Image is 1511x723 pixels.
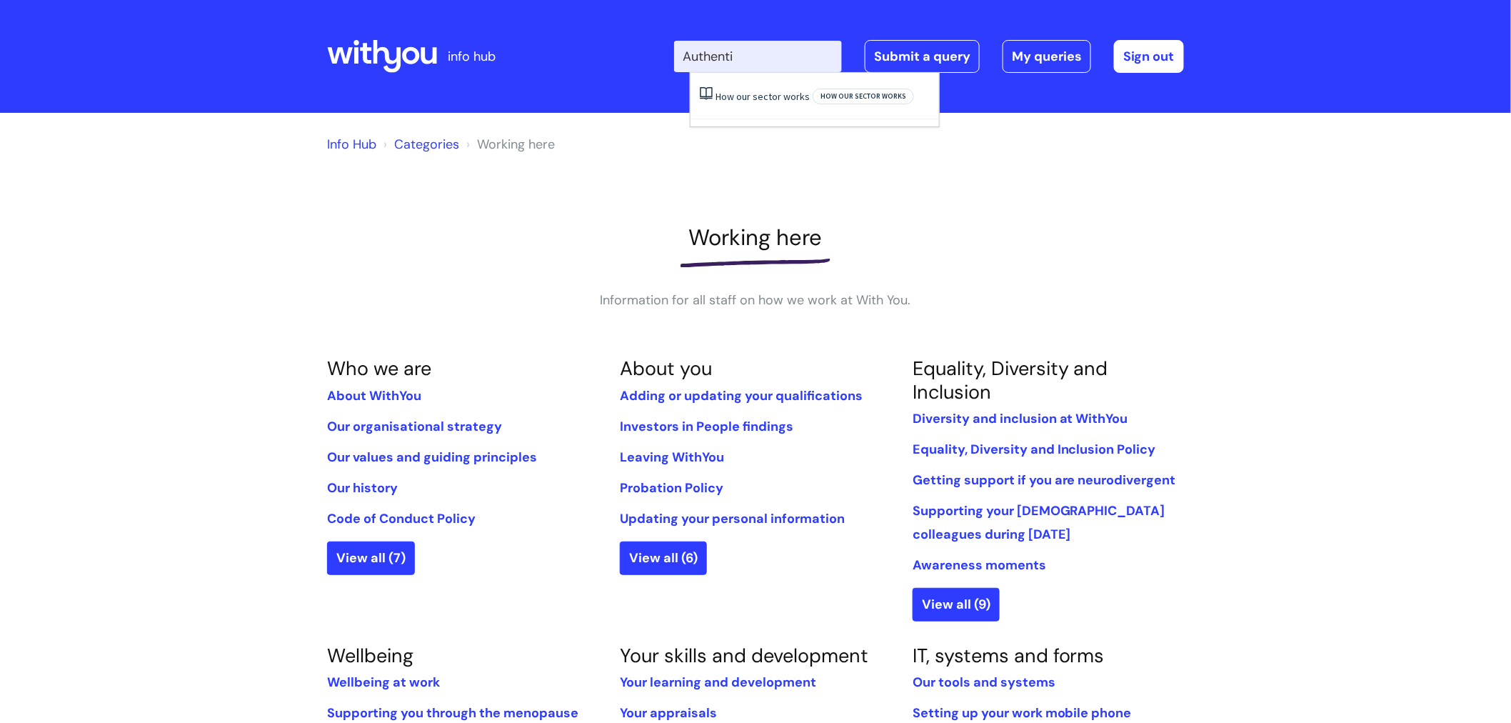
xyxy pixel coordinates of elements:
[541,289,970,311] p: Information for all staff on how we work at With You.
[327,704,578,722] a: Supporting you through the menopause
[1114,40,1184,73] a: Sign out
[674,41,842,72] input: Search
[394,136,459,153] a: Categories
[448,45,496,68] p: info hub
[327,356,431,381] a: Who we are
[813,89,914,104] span: How our sector works
[620,449,724,466] a: Leaving WithYou
[620,674,816,691] a: Your learning and development
[327,643,413,668] a: Wellbeing
[380,133,459,156] li: Solution home
[620,479,723,497] a: Probation Policy
[913,704,1132,722] a: Setting up your work mobile phone
[327,479,398,497] a: Our history
[620,356,712,381] a: About you
[716,90,810,103] a: How our sector works
[913,643,1105,668] a: IT, systems and forms
[327,224,1184,251] h1: Working here
[913,588,1000,621] a: View all (9)
[913,441,1156,458] a: Equality, Diversity and Inclusion Policy
[327,674,440,691] a: Wellbeing at work
[327,449,537,466] a: Our values and guiding principles
[913,502,1165,542] a: Supporting your [DEMOGRAPHIC_DATA] colleagues during [DATE]
[327,136,376,153] a: Info Hub
[327,387,421,404] a: About WithYou
[620,510,845,527] a: Updating your personal information
[620,418,793,435] a: Investors in People findings
[463,133,555,156] li: Working here
[620,643,868,668] a: Your skills and development
[327,542,415,574] a: View all (7)
[913,356,1108,404] a: Equality, Diversity and Inclusion
[913,557,1046,574] a: Awareness moments
[327,418,502,435] a: Our organisational strategy
[913,472,1176,489] a: Getting support if you are neurodivergent
[1003,40,1091,73] a: My queries
[674,40,1184,73] div: | -
[913,674,1055,691] a: Our tools and systems
[620,542,707,574] a: View all (6)
[327,510,476,527] a: Code of Conduct Policy
[620,704,717,722] a: Your appraisals
[620,387,863,404] a: Adding or updating your qualifications
[865,40,980,73] a: Submit a query
[913,410,1128,427] a: Diversity and inclusion at WithYou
